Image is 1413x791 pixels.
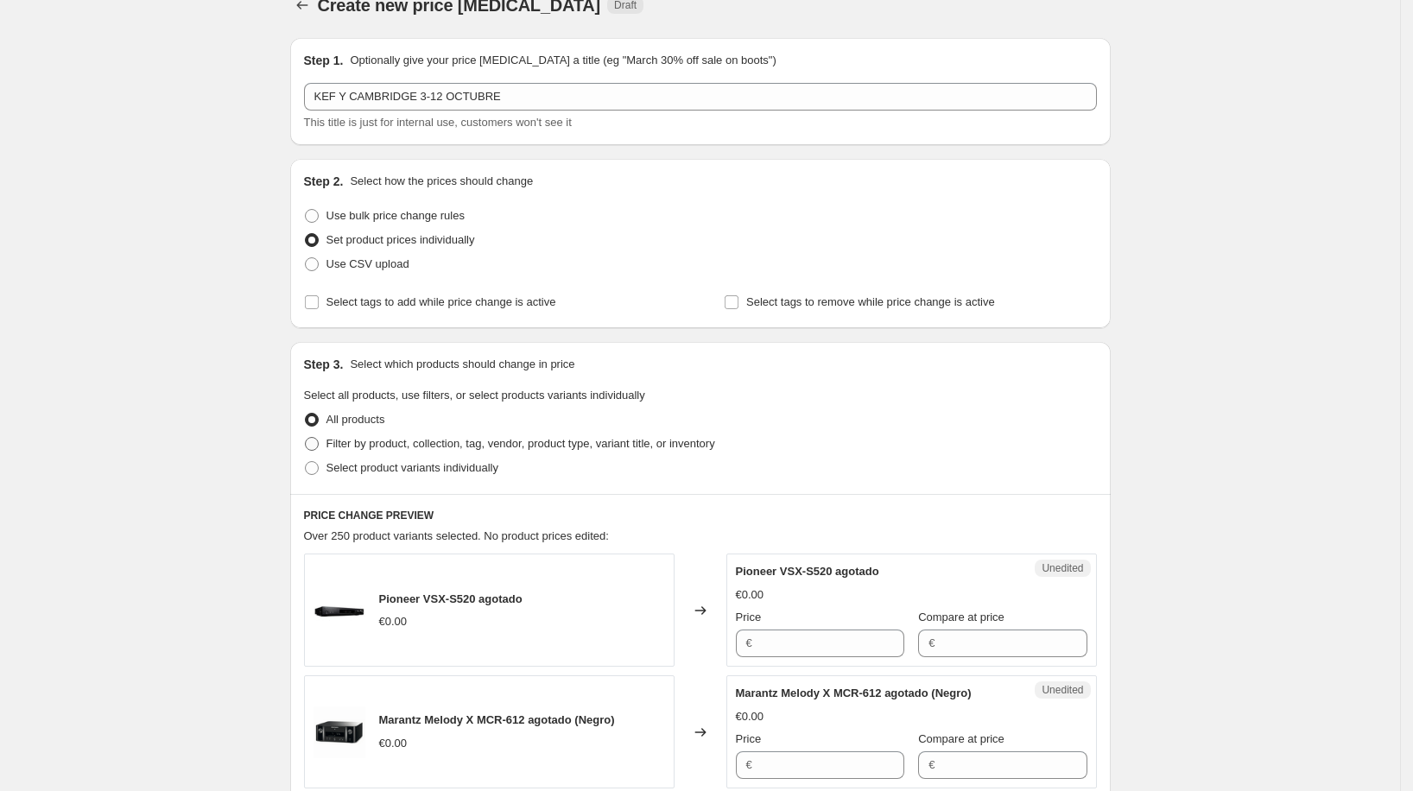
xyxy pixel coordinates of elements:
[746,758,752,771] span: €
[326,461,498,474] span: Select product variants individually
[304,529,609,542] span: Over 250 product variants selected. No product prices edited:
[304,83,1097,111] input: 30% off holiday sale
[314,706,365,758] img: 0020640_marantz-melody-x-mcr612_80x.gif
[1042,683,1083,697] span: Unedited
[326,437,715,450] span: Filter by product, collection, tag, vendor, product type, variant title, or inventory
[736,565,879,578] span: Pioneer VSX-S520 agotado
[746,636,752,649] span: €
[928,636,935,649] span: €
[304,116,572,129] span: This title is just for internal use, customers won't see it
[379,615,408,628] span: €0.00
[304,173,344,190] h2: Step 2.
[326,233,475,246] span: Set product prices individually
[379,592,523,605] span: Pioneer VSX-S520 agotado
[736,732,762,745] span: Price
[736,687,972,699] span: Marantz Melody X MCR-612 agotado (Negro)
[304,52,344,69] h2: Step 1.
[326,413,385,426] span: All products
[326,257,409,270] span: Use CSV upload
[918,611,1004,623] span: Compare at price
[304,389,645,402] span: Select all products, use filters, or select products variants individually
[736,710,764,723] span: €0.00
[350,173,533,190] p: Select how the prices should change
[379,737,408,750] span: €0.00
[379,713,615,726] span: Marantz Melody X MCR-612 agotado (Negro)
[746,295,995,308] span: Select tags to remove while price change is active
[304,509,1097,522] h6: PRICE CHANGE PREVIEW
[918,732,1004,745] span: Compare at price
[736,588,764,601] span: €0.00
[326,209,465,222] span: Use bulk price change rules
[350,52,776,69] p: Optionally give your price [MEDICAL_DATA] a title (eg "March 30% off sale on boots")
[326,295,556,308] span: Select tags to add while price change is active
[304,356,344,373] h2: Step 3.
[314,585,365,636] img: product-title-26727049_80x.jpg
[1042,561,1083,575] span: Unedited
[736,611,762,623] span: Price
[350,356,574,373] p: Select which products should change in price
[928,758,935,771] span: €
